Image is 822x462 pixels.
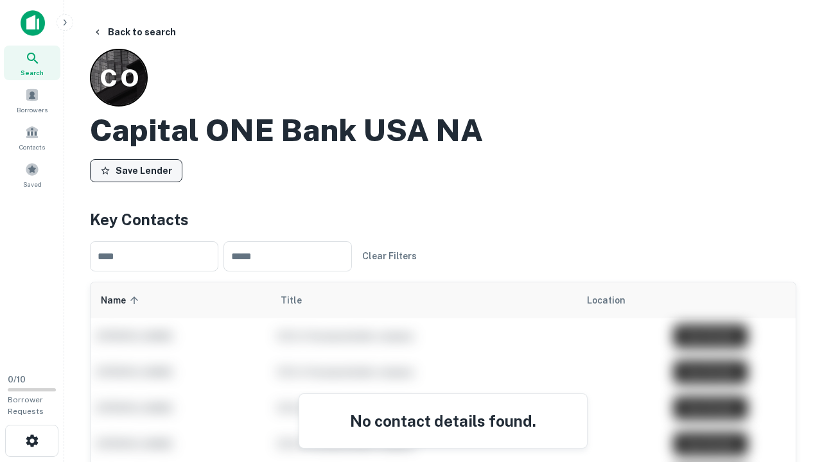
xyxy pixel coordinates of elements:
a: Borrowers [4,83,60,117]
p: C O [100,60,138,96]
button: Back to search [87,21,181,44]
img: capitalize-icon.png [21,10,45,36]
span: Contacts [19,142,45,152]
a: Saved [4,157,60,192]
span: Borrowers [17,105,48,115]
span: Saved [23,179,42,189]
h4: Key Contacts [90,208,796,231]
h4: No contact details found. [315,409,572,432]
span: Borrower Requests [8,395,44,416]
a: Contacts [4,120,60,155]
span: 0 / 10 [8,375,26,384]
h2: Capital ONE Bank USA NA [90,112,483,149]
a: Search [4,46,60,80]
button: Clear Filters [357,244,422,268]
span: Search [21,67,44,78]
button: Save Lender [90,159,182,182]
iframe: Chat Widget [758,359,822,421]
